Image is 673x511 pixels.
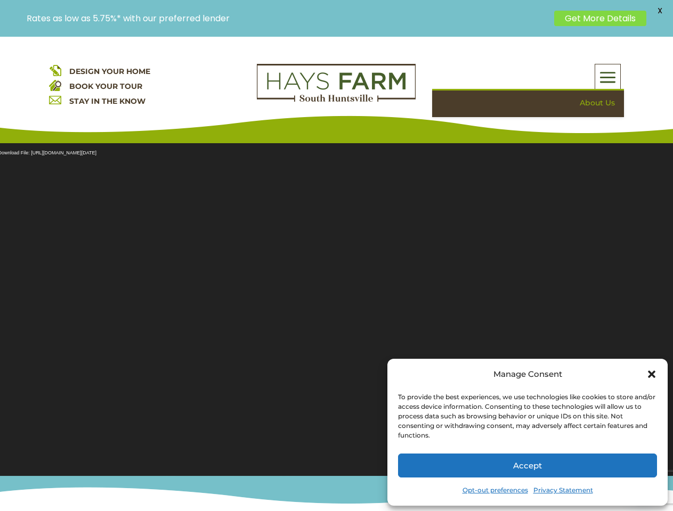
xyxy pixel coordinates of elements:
[398,392,656,440] div: To provide the best experiences, we use technologies like cookies to store and/or access device i...
[463,483,528,498] a: Opt-out preferences
[398,454,657,477] button: Accept
[49,79,61,91] img: book your home tour
[27,13,549,23] p: Rates as low as 5.75%* with our preferred lender
[554,11,646,26] a: Get More Details
[652,3,668,19] span: X
[493,367,562,382] div: Manage Consent
[69,67,150,76] a: DESIGN YOUR HOME
[440,116,624,141] a: Quick Move-in Homes
[49,64,61,76] img: design your home
[69,81,142,91] a: BOOK YOUR TOUR
[257,95,416,104] a: hays farm homes huntsville development
[440,90,624,116] a: About Us
[646,369,657,380] div: Close dialog
[69,96,145,106] a: STAY IN THE KNOW
[257,64,416,102] img: Logo
[533,483,593,498] a: Privacy Statement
